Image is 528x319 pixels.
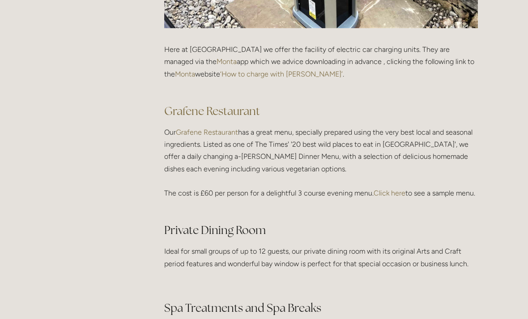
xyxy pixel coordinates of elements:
p: Our has a great menu, specially prepared using the very best local and seasonal ingredients. List... [164,126,478,211]
p: Ideal for small groups of up to 12 guests, our private dining room with its original Arts and Cra... [164,245,478,269]
h2: Private Dining Room [164,222,478,238]
a: Grafene Restaurant [176,128,238,136]
a: ‘How to charge with [PERSON_NAME]’ [220,70,343,78]
h2: Spa Treatments and Spa Breaks [164,300,478,316]
a: Monta [217,57,237,66]
p: Here at [GEOGRAPHIC_DATA] we offer the facility of electric car charging units. They are managed ... [164,43,478,92]
a: Monta [175,70,195,78]
a: Click here [374,189,405,197]
a: Grafene Restaurant [164,104,260,118]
